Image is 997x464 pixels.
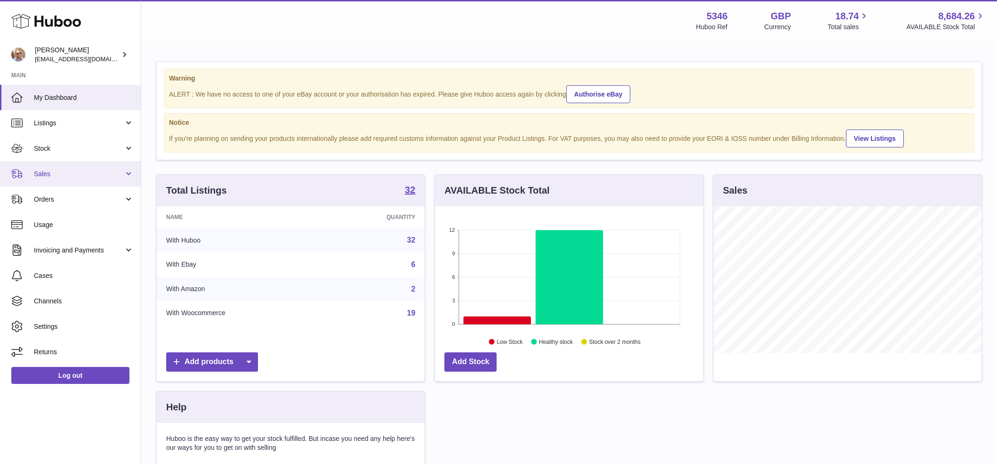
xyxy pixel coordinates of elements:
th: Name [157,206,323,228]
a: 2 [411,285,415,293]
text: Stock over 2 months [589,339,641,345]
text: Low Stock [497,339,523,345]
span: Returns [34,348,134,357]
td: With Amazon [157,277,323,301]
a: 32 [405,185,415,196]
span: Cases [34,271,134,280]
span: Channels [34,297,134,306]
div: If you're planning on sending your products internationally please add required customs informati... [169,128,969,147]
span: Total sales [828,23,869,32]
strong: Warning [169,74,969,83]
div: [PERSON_NAME] [35,46,120,64]
p: Huboo is the easy way to get your stock fulfilled. But incase you need any help here's our ways f... [166,434,415,452]
strong: 32 [405,185,415,195]
span: Invoicing and Payments [34,246,124,255]
a: 19 [407,309,416,317]
th: Quantity [323,206,425,228]
a: Add Stock [444,352,497,372]
text: 6 [452,274,455,280]
a: View Listings [846,130,904,147]
div: Huboo Ref [696,23,728,32]
h3: Total Listings [166,184,227,197]
span: Sales [34,170,124,179]
span: My Dashboard [34,93,134,102]
td: With Huboo [157,228,323,252]
a: Add products [166,352,258,372]
h3: AVAILABLE Stock Total [444,184,549,197]
a: 6 [411,260,415,269]
text: 12 [450,227,455,233]
span: Stock [34,144,124,153]
a: 8,684.26 AVAILABLE Stock Total [906,10,986,32]
span: AVAILABLE Stock Total [906,23,986,32]
text: 0 [452,321,455,327]
strong: GBP [771,10,791,23]
text: 9 [452,251,455,256]
a: 32 [407,236,416,244]
a: 18.74 Total sales [828,10,869,32]
h3: Sales [723,184,748,197]
strong: 5346 [707,10,728,23]
span: [EMAIL_ADDRESS][DOMAIN_NAME] [35,55,138,63]
text: 3 [452,298,455,303]
div: ALERT : We have no access to one of your eBay account or your authorisation has expired. Please g... [169,84,969,103]
span: 18.74 [835,10,859,23]
a: Authorise eBay [566,85,631,103]
span: Settings [34,322,134,331]
text: Healthy stock [539,339,573,345]
h3: Help [166,401,186,414]
span: 8,684.26 [938,10,975,23]
td: With Ebay [157,252,323,277]
td: With Woocommerce [157,301,323,326]
a: Log out [11,367,129,384]
strong: Notice [169,118,969,127]
div: Currency [764,23,791,32]
span: Usage [34,220,134,229]
span: Orders [34,195,124,204]
span: Listings [34,119,124,128]
img: support@radoneltd.co.uk [11,48,25,62]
